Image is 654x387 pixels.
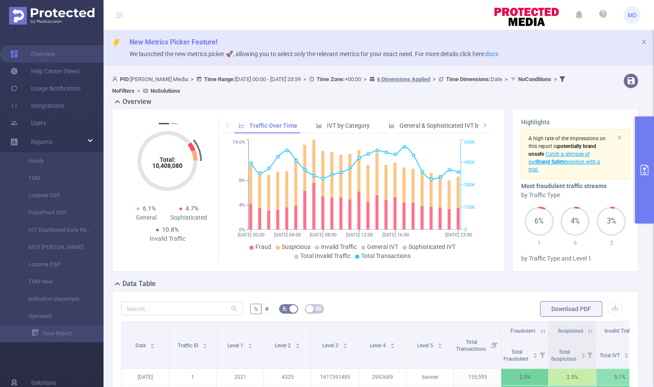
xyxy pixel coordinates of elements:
div: Sort [390,342,395,347]
tspan: 10,408,080 [152,162,182,169]
div: Sort [150,342,155,347]
p: 2.5% [549,369,596,385]
i: icon: caret-up [390,342,395,344]
b: Time Range: [204,76,235,82]
span: Suspicious [282,243,311,250]
b: No Filters [112,88,135,94]
span: Invalid Traffic [604,328,635,334]
b: No Conditions [518,76,551,82]
div: General [125,213,167,222]
i: icon: caret-up [581,352,585,354]
span: 4.7% [186,205,198,212]
tspan: 300K [464,182,475,188]
span: Fraud [255,243,271,250]
i: icon: close [617,135,622,140]
span: Level 5 [417,343,434,349]
button: icon: close [641,37,647,47]
i: icon: bar-chart [389,123,395,129]
i: icon: caret-up [624,352,629,354]
i: Filter menu [536,341,548,368]
p: 155,595 [454,369,501,385]
span: Level 2 [275,343,292,349]
i: icon: caret-up [437,342,442,344]
p: 5.1% [596,369,643,385]
span: General IVT [367,243,398,250]
i: icon: bg-colors [282,306,287,311]
div: Sort [295,342,300,347]
span: Total Transactions [456,339,487,352]
b: Brand Safety [536,159,566,165]
i: icon: caret-up [343,342,347,344]
a: Save Report... [32,325,104,342]
span: 10.8% [162,226,179,233]
a: Reports [31,133,52,151]
tspan: 450K [464,160,475,165]
p: 2.5% [501,369,548,385]
span: New Metrics Picker Feature! [129,38,217,46]
i: icon: caret-down [437,345,442,348]
i: icon: caret-down [390,345,395,348]
tspan: 0 [464,227,467,233]
p: banner [406,369,453,385]
h3: Highlights [521,118,629,127]
span: Suspicious [558,328,583,334]
i: icon: caret-down [624,355,629,357]
i: icon: caret-up [150,342,155,344]
span: # [265,305,269,312]
a: docs [485,50,498,57]
tspan: [DATE] 08:00 [310,232,337,238]
span: Invalid Traffic [321,243,357,250]
div: Sort [624,352,629,357]
div: Invalid Traffic [146,234,189,243]
span: Sophisticated IVT [409,243,456,250]
span: Total Invalid Traffic [300,252,351,259]
i: icon: user [112,76,120,82]
tspan: Total: [160,156,176,163]
span: > [551,76,560,82]
i: icon: close [641,39,647,45]
p: [DATE] [122,369,169,385]
span: Level 4 [370,343,387,349]
span: Fraudulent [510,328,535,334]
span: 6.1% [143,205,156,212]
i: icon: caret-down [581,355,585,357]
span: is [528,143,596,157]
span: > [361,76,369,82]
tspan: 600K [464,140,475,145]
p: 1 [169,369,216,385]
a: TMG [17,170,93,187]
a: Users [10,114,46,132]
button: Download PDF [540,301,602,317]
span: 6% [525,218,554,225]
tspan: 150K [464,205,475,210]
div: by Traffic Type [521,191,629,200]
b: potentially brand unsafe [528,143,596,157]
i: icon: caret-down [150,345,155,348]
tspan: [DATE] 16:00 [382,232,409,238]
p: 2 [593,239,629,247]
a: Openweb [17,308,93,325]
span: % [254,305,258,312]
div: Sophisticated [167,213,210,222]
span: Total Transactions [361,252,411,259]
b: No Solutions [151,88,180,94]
tspan: [DATE] 00:00 [238,232,264,238]
p: 1617391485 [311,369,358,385]
a: pubnative playsimple [17,290,93,308]
span: Level 3 [322,343,340,349]
b: Time Dimensions : [446,76,490,82]
span: Date [135,343,147,349]
i: icon: caret-up [248,342,252,344]
i: icon: caret-down [203,345,208,348]
tspan: 4% [239,202,245,208]
span: Traffic Over Time [249,122,297,129]
img: Protected Media [9,7,94,25]
span: > [430,76,438,82]
i: icon: caret-down [533,355,538,357]
span: General & Sophisticated IVT by Category [399,122,507,129]
span: > [188,76,196,82]
span: > [301,76,309,82]
u: 6 Dimensions Applied [377,76,430,82]
div: Sort [581,352,586,357]
i: Filter menu [489,321,501,368]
